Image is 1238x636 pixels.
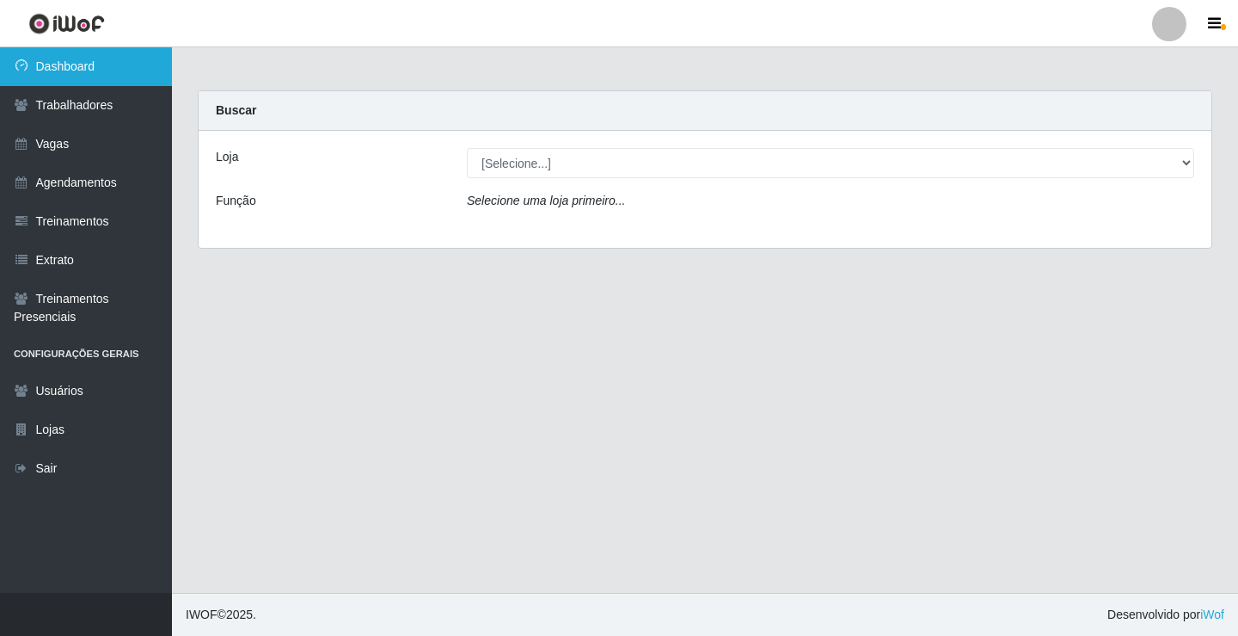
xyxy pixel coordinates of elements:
[1107,606,1224,624] span: Desenvolvido por
[216,103,256,117] strong: Buscar
[186,606,256,624] span: © 2025 .
[186,608,218,621] span: IWOF
[28,13,105,34] img: CoreUI Logo
[216,148,238,166] label: Loja
[1200,608,1224,621] a: iWof
[216,192,256,210] label: Função
[467,194,625,207] i: Selecione uma loja primeiro...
